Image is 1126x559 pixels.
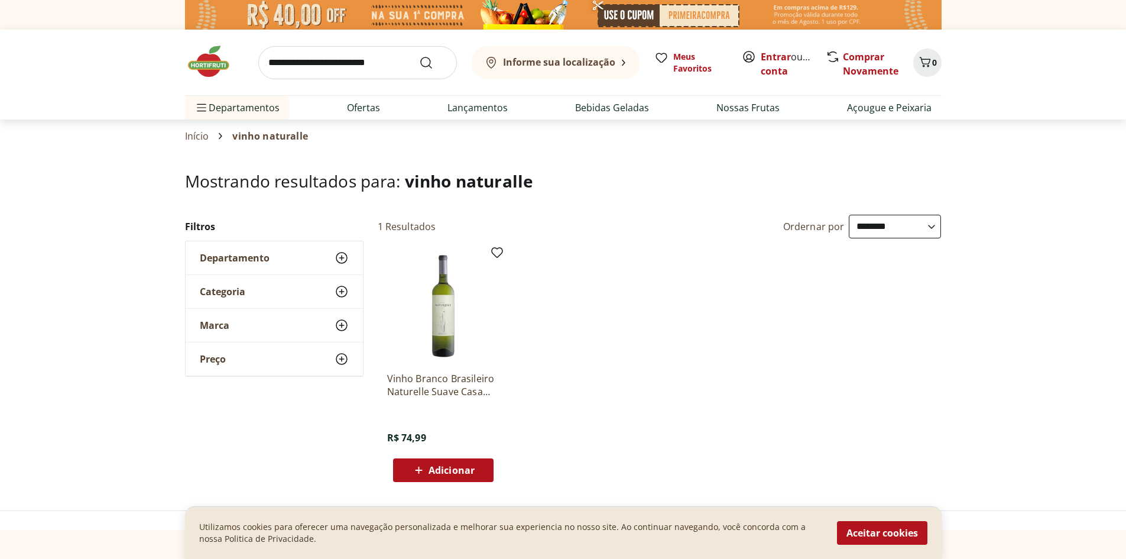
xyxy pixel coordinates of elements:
span: vinho naturalle [405,170,533,192]
a: Açougue e Peixaria [847,101,932,115]
img: Vinho Branco Brasileiro Naturelle Suave Casa Valduga 750ml [387,250,499,363]
a: Bebidas Geladas [575,101,649,115]
a: Início [185,131,209,141]
h1: Mostrando resultados para: [185,172,942,190]
button: Categoria [186,275,363,308]
span: Adicionar [429,466,475,475]
h2: 1 Resultados [378,220,436,233]
span: 0 [932,57,937,68]
span: vinho naturalle [232,131,307,141]
a: Lançamentos [447,101,508,115]
span: ou [761,50,813,78]
a: Comprar Novamente [843,50,898,77]
span: Marca [200,319,229,331]
span: Departamento [200,252,270,264]
button: Departamento [186,241,363,274]
a: Vinho Branco Brasileiro Naturelle Suave Casa Valduga 750ml [387,372,499,398]
button: Adicionar [393,458,494,482]
a: Entrar [761,50,791,63]
a: Criar conta [761,50,826,77]
button: Aceitar cookies [837,521,927,545]
span: Categoria [200,286,245,298]
button: Preço [186,342,363,376]
label: Ordernar por [783,220,845,233]
span: Preço [200,353,226,365]
a: Meus Favoritos [654,51,728,75]
b: Informe sua localização [503,56,615,69]
img: Hortifruti [185,44,244,79]
button: Informe sua localização [471,46,640,79]
span: R$ 74,99 [387,431,426,444]
h2: Filtros [185,215,364,238]
a: Nossas Frutas [716,101,780,115]
button: Carrinho [913,49,942,77]
button: Marca [186,309,363,342]
button: Submit Search [419,56,447,70]
button: Menu [194,93,209,122]
a: Ofertas [347,101,380,115]
p: Utilizamos cookies para oferecer uma navegação personalizada e melhorar sua experiencia no nosso ... [199,521,823,545]
span: Meus Favoritos [673,51,728,75]
input: search [258,46,457,79]
span: Departamentos [194,93,280,122]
